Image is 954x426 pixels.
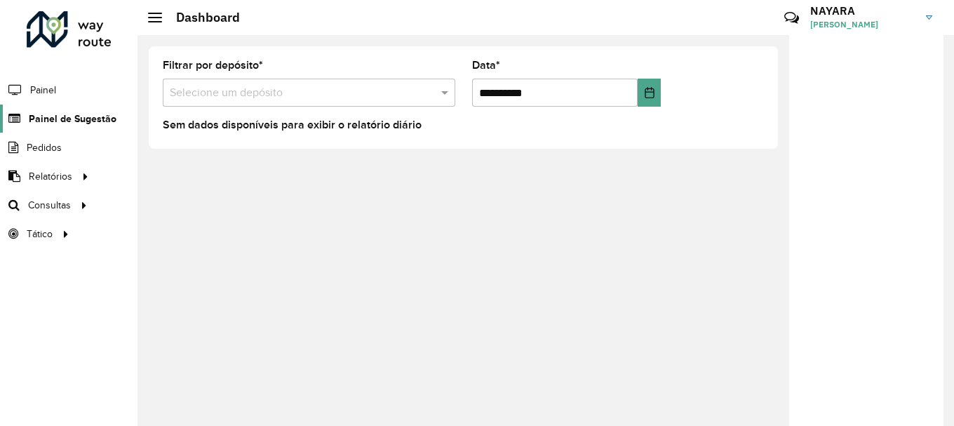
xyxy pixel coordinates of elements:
[472,57,500,74] label: Data
[30,83,56,98] span: Painel
[29,112,116,126] span: Painel de Sugestão
[29,169,72,184] span: Relatórios
[810,4,915,18] h3: NAYARA
[27,140,62,155] span: Pedidos
[810,18,915,31] span: [PERSON_NAME]
[27,227,53,241] span: Tático
[162,10,240,25] h2: Dashboard
[28,198,71,213] span: Consultas
[638,79,661,107] button: Choose Date
[163,117,422,133] label: Sem dados disponíveis para exibir o relatório diário
[777,3,807,33] a: Contato Rápido
[163,57,263,74] label: Filtrar por depósito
